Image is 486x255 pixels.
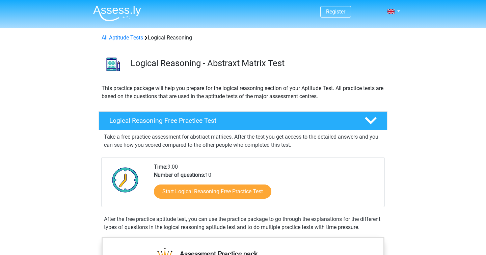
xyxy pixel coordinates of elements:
div: 9:00 10 [149,163,384,207]
a: Start Logical Reasoning Free Practice Test [154,185,271,199]
b: Number of questions: [154,172,205,178]
h3: Logical Reasoning - Abstraxt Matrix Test [131,58,382,68]
a: Register [326,8,345,15]
img: Assessly [93,5,141,21]
b: Time: [154,164,167,170]
p: Take a free practice assessment for abstract matrices. After the test you get access to the detai... [104,133,382,149]
img: logical reasoning [99,50,128,79]
a: All Aptitude Tests [102,34,143,41]
div: Logical Reasoning [99,34,387,42]
h4: Logical Reasoning Free Practice Test [109,117,354,124]
p: This practice package will help you prepare for the logical reasoning section of your Aptitude Te... [102,84,384,101]
a: Logical Reasoning Free Practice Test [96,111,390,130]
img: Clock [108,163,142,197]
div: After the free practice aptitude test, you can use the practice package to go through the explana... [101,215,385,231]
